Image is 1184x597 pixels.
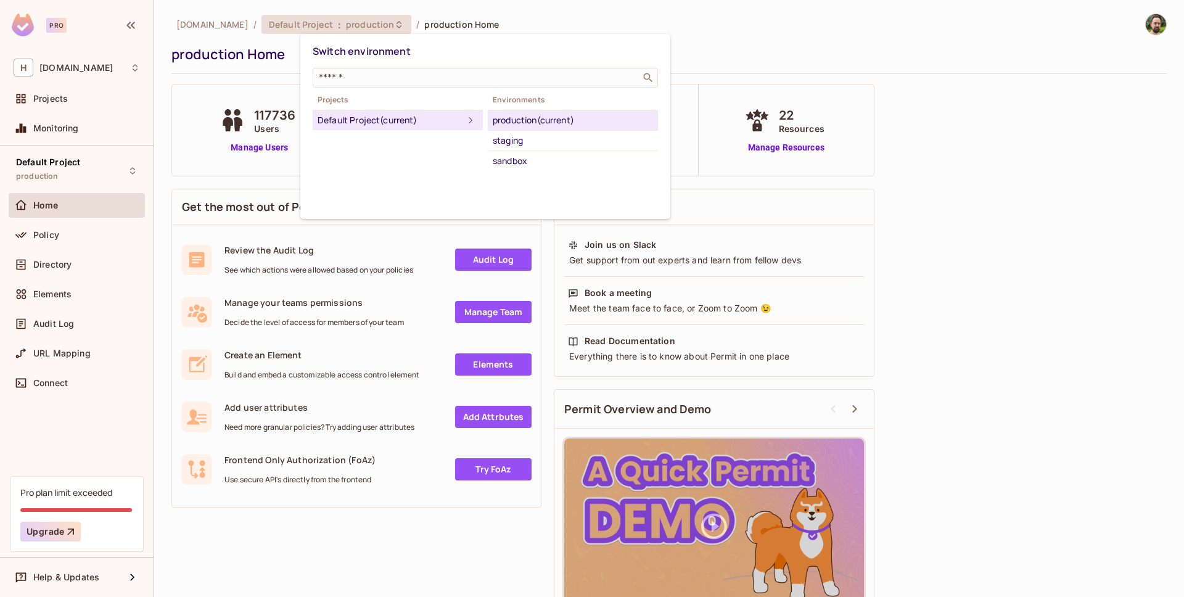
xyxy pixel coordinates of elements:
[313,95,483,105] span: Projects
[493,113,653,128] div: production (current)
[493,154,653,168] div: sandbox
[313,44,411,58] span: Switch environment
[493,133,653,148] div: staging
[488,95,658,105] span: Environments
[318,113,463,128] div: Default Project (current)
